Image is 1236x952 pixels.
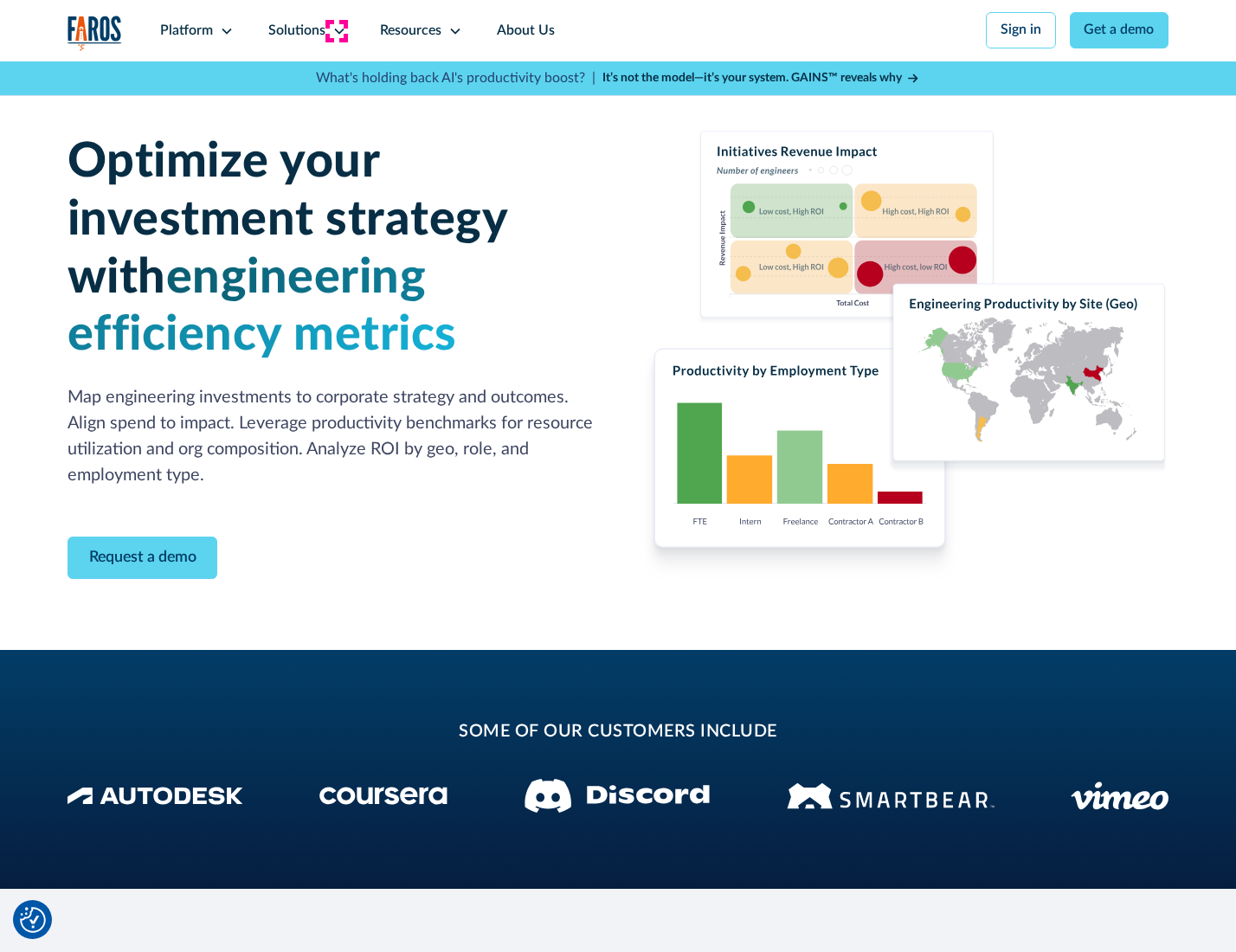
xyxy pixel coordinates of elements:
strong: It’s not the model—it’s your system. GAINS™ reveals why [602,72,902,84]
a: It’s not the model—it’s your system. GAINS™ reveals why [602,69,921,87]
img: Logo of the analytics and reporting company Faros. [68,16,123,51]
div: Platform [160,21,213,42]
a: home [68,16,123,51]
p: Map engineering investments to corporate strategy and outcomes. Align spend to impact. Leverage p... [68,385,597,488]
a: Contact Modal [68,537,218,579]
img: Autodesk Logo [68,787,243,805]
img: Coursera Logo [319,787,447,805]
h2: some of our customers include [205,719,1031,745]
h1: Optimize your investment strategy with [68,133,597,364]
a: Sign in [986,12,1056,48]
img: Discord logo [525,779,710,813]
p: What's holding back AI's productivity boost? | [316,68,595,89]
div: Resources [380,21,441,42]
span: engineering efficiency metrics [68,254,457,360]
img: Smartbear Logo [787,780,995,812]
div: Solutions [268,21,325,42]
img: Vimeo logo [1071,782,1168,810]
a: Get a demo [1070,12,1169,48]
img: Revisit consent button [20,907,46,933]
img: Charts displaying initiatives revenue impact, productivity by employment type and engineering pro... [639,131,1168,582]
button: Cookie Settings [20,907,46,933]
